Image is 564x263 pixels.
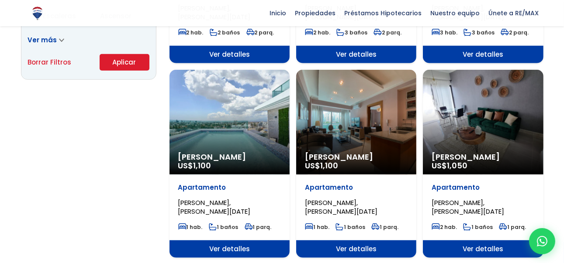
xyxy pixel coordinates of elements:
span: US$ [178,160,211,171]
span: [PERSON_NAME], [PERSON_NAME][DATE] [178,198,251,216]
span: US$ [432,160,467,171]
span: [PERSON_NAME] [432,153,534,161]
span: [PERSON_NAME], [PERSON_NAME][DATE] [305,198,377,216]
span: 1 parq. [245,223,272,231]
span: US$ [305,160,338,171]
span: [PERSON_NAME] [305,153,408,161]
span: Ver detalles [170,240,290,258]
span: Ver más [28,35,57,44]
a: [PERSON_NAME] US$1,050 Apartamento [PERSON_NAME], [PERSON_NAME][DATE] 2 hab. 1 baños 1 parq. Ver ... [423,70,543,258]
span: 2 hab. [305,29,330,36]
span: 1 baños [336,223,365,231]
span: 3 baños [464,29,495,36]
span: Únete a RE/MAX [484,7,543,20]
span: Ver detalles [296,46,416,63]
span: 1 baños [463,223,493,231]
span: Nuestro equipo [426,7,484,20]
span: 3 baños [336,29,367,36]
button: Aplicar [100,54,149,71]
span: 2 parq. [374,29,401,36]
span: 1,100 [320,160,338,171]
a: [PERSON_NAME] US$1,100 Apartamento [PERSON_NAME], [PERSON_NAME][DATE] 1 hab. 1 baños 1 parq. Ver ... [170,70,290,258]
span: 2 parq. [501,29,529,36]
p: Apartamento [432,183,534,192]
a: [PERSON_NAME] US$1,100 Apartamento [PERSON_NAME], [PERSON_NAME][DATE] 1 hab. 1 baños 1 parq. Ver ... [296,70,416,258]
img: Logo de REMAX [30,6,45,21]
span: 1 hab. [178,223,203,231]
span: 1 parq. [499,223,526,231]
span: 1 hab. [305,223,329,231]
span: 2 hab. [178,29,204,36]
span: 2 baños [210,29,240,36]
span: Ver detalles [423,240,543,258]
span: 1,050 [447,160,467,171]
span: 1 parq. [371,223,398,231]
span: Ver detalles [423,46,543,63]
p: Apartamento [305,183,408,192]
span: [PERSON_NAME] [178,153,281,161]
span: 1 baños [209,223,239,231]
span: Ver detalles [296,240,416,258]
span: 2 parq. [246,29,274,36]
a: Borrar Filtros [28,57,72,68]
span: Ver detalles [170,46,290,63]
span: Préstamos Hipotecarios [340,7,426,20]
span: 1,100 [194,160,211,171]
span: [PERSON_NAME], [PERSON_NAME][DATE] [432,198,504,216]
span: Inicio [266,7,291,20]
p: Apartamento [178,183,281,192]
span: 3 hab. [432,29,457,36]
a: Ver más [28,35,64,44]
span: Propiedades [291,7,340,20]
span: 2 hab. [432,223,457,231]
